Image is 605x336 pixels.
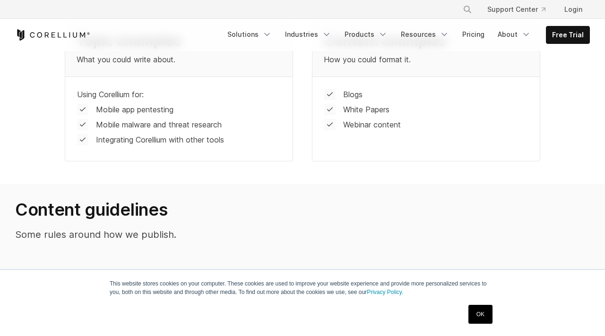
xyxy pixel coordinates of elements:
[324,104,336,115] img: icon_check_light-bg
[15,29,90,41] a: Corellium Home
[77,89,144,100] p: Using Corellium for:
[395,26,455,43] a: Resources
[96,104,173,115] p: Mobile app pentesting
[367,289,403,295] a: Privacy Policy.
[77,104,88,115] img: icon_check_light-bg
[546,26,589,43] a: Free Trial
[451,1,590,18] div: Navigation Menu
[468,305,493,324] a: OK
[343,89,363,100] p: Blogs
[324,119,336,130] img: icon_check_light-bg
[557,1,590,18] a: Login
[222,26,590,44] div: Navigation Menu
[324,54,528,65] p: How you could format it.
[110,279,495,296] p: This website stores cookies on your computer. These cookies are used to improve your website expe...
[457,26,490,43] a: Pricing
[339,26,393,43] a: Products
[343,104,389,115] p: White Papers
[279,26,337,43] a: Industries
[480,1,553,18] a: Support Center
[15,227,293,242] p: Some rules around how we publish.
[77,119,88,130] img: icon_check_light-bg
[77,134,88,145] img: icon_check_light-bg
[222,26,277,43] a: Solutions
[492,26,536,43] a: About
[15,199,293,220] h2: Content guidelines
[77,54,281,65] p: What you could write about.
[96,134,224,145] p: Integrating Corellium with other tools
[96,119,222,130] p: Mobile malware and threat research
[324,89,336,100] img: icon_check_light-bg
[459,1,476,18] button: Search
[343,119,401,130] p: Webinar content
